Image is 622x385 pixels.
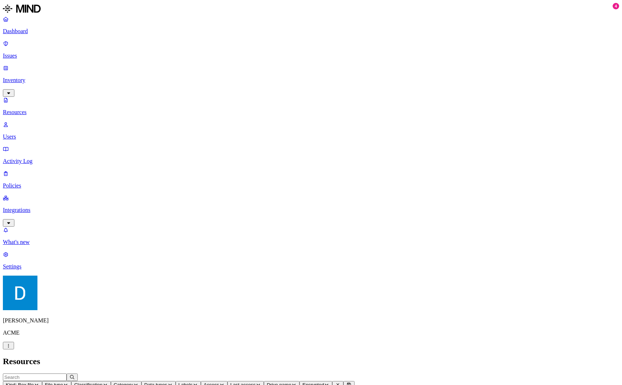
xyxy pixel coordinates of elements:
p: Activity Log [3,158,619,164]
p: Integrations [3,207,619,213]
p: Issues [3,53,619,59]
div: 4 [613,3,619,9]
p: ACME [3,330,619,336]
h2: Resources [3,357,619,366]
p: Policies [3,182,619,189]
p: Users [3,133,619,140]
input: Search [3,373,67,381]
p: Dashboard [3,28,619,35]
p: What's new [3,239,619,245]
img: Daniel Golshani [3,276,37,310]
p: Resources [3,109,619,115]
p: Settings [3,263,619,270]
img: MIND [3,3,41,14]
p: Inventory [3,77,619,83]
